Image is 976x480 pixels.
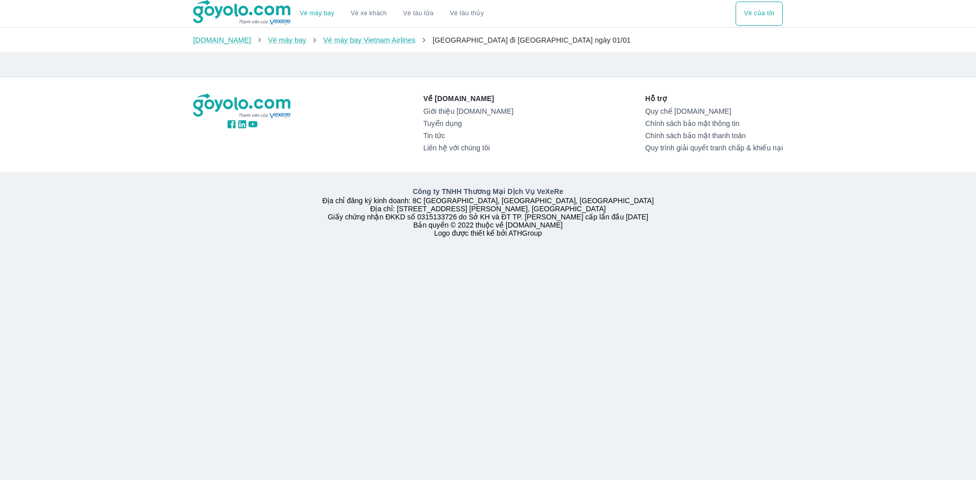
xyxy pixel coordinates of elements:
a: Vé máy bay [300,10,334,17]
p: Về [DOMAIN_NAME] [423,93,513,104]
a: Liên hệ với chúng tôi [423,144,513,152]
div: choose transportation mode [292,2,492,26]
nav: breadcrumb [193,35,783,45]
p: Hỗ trợ [645,93,783,104]
button: Vé tàu thủy [442,2,492,26]
button: Vé của tôi [736,2,783,26]
a: Chính sách bảo mật thanh toán [645,132,783,140]
a: Quy chế [DOMAIN_NAME] [645,107,783,115]
a: Vé máy bay [268,36,306,44]
div: choose transportation mode [736,2,783,26]
a: [DOMAIN_NAME] [193,36,251,44]
a: Tuyển dụng [423,119,513,127]
span: [GEOGRAPHIC_DATA] đi [GEOGRAPHIC_DATA] ngày 01/01 [433,36,631,44]
a: Vé xe khách [351,10,387,17]
img: logo [193,93,292,119]
p: Công ty TNHH Thương Mại Dịch Vụ VeXeRe [195,186,781,197]
a: Quy trình giải quyết tranh chấp & khiếu nại [645,144,783,152]
a: Giới thiệu [DOMAIN_NAME] [423,107,513,115]
a: Vé tàu lửa [395,2,442,26]
a: Tin tức [423,132,513,140]
a: Chính sách bảo mật thông tin [645,119,783,127]
div: Địa chỉ đăng ký kinh doanh: 8C [GEOGRAPHIC_DATA], [GEOGRAPHIC_DATA], [GEOGRAPHIC_DATA] Địa chỉ: [... [187,186,789,237]
a: Vé máy bay Vietnam Airlines [323,36,416,44]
